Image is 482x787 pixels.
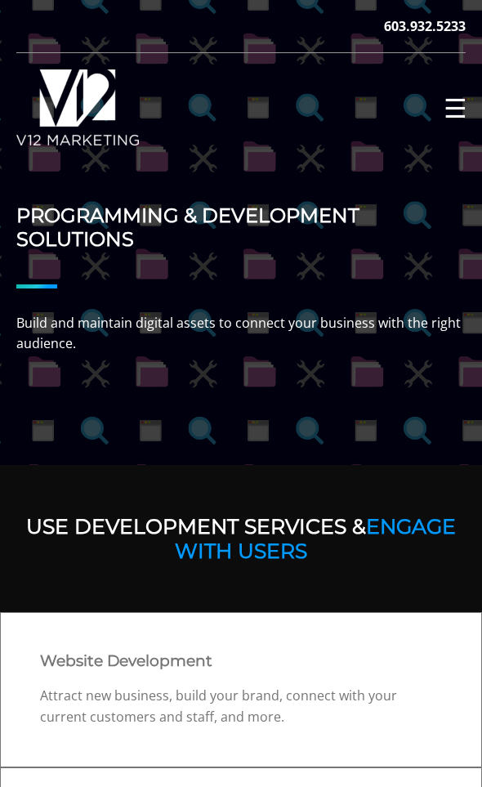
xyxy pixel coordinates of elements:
[16,69,139,145] img: V12 MARKETING Logo New Hampshire Marketing Agency
[444,96,467,122] span: ☰
[16,313,466,355] p: Build and maintain digital assets to connect your business with the right audience.
[384,17,466,35] a: 603.932.5233
[175,514,456,563] span: Engage With Users
[40,652,442,670] h3: Website Development
[444,96,466,120] button: Primary Menu☰
[40,686,442,727] p: Attract new business, build your brand, connect with your current customers and staff, and more.
[400,709,482,787] iframe: Chat Widget
[16,204,466,252] h1: Programming & Development Solutions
